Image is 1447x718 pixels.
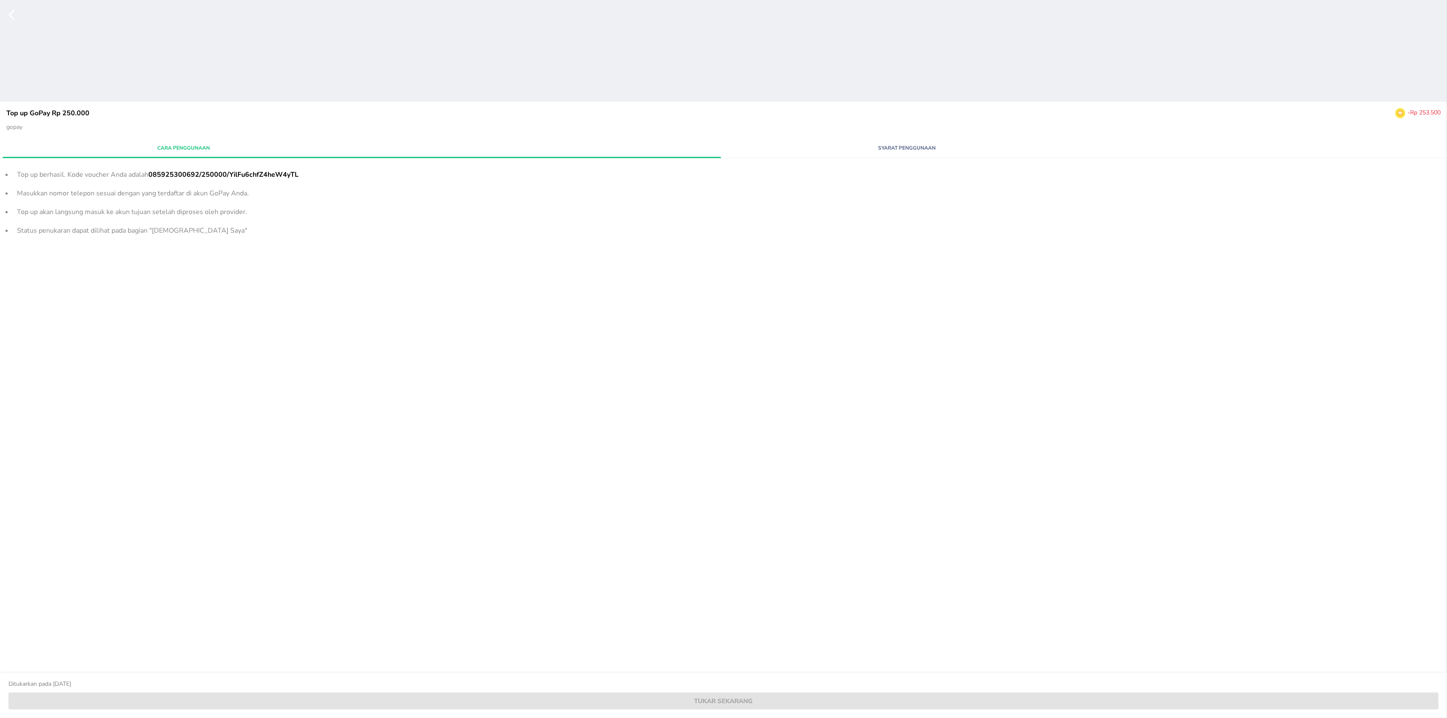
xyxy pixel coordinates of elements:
[13,165,1434,184] li: Top up berhasil. Kode voucher Anda adalah
[13,221,1434,240] li: Status penukaran dapat dilihat pada bagian "[DEMOGRAPHIC_DATA] Saya"
[731,144,1083,152] span: Syarat Penggunaan
[13,203,1434,221] li: Top up akan langsung masuk ke akun tujuan setelah diproses oleh provider.
[1408,108,1441,122] p: - Rp 253.500
[8,144,359,152] span: Cara Penggunaan
[6,122,1441,131] p: gopay
[8,679,1439,688] p: Ditukarkan pada [DATE]
[13,184,1434,203] li: Masukkan nomor telepon sesuai dengan yang terdaftar di akun GoPay Anda.
[148,170,298,179] strong: 085925300692/250000/YilFu6chfZ4heW4yTL
[6,108,843,118] p: Top up GoPay Rp 250.000
[726,140,1445,155] a: Syarat Penggunaan
[3,140,721,155] a: Cara Penggunaan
